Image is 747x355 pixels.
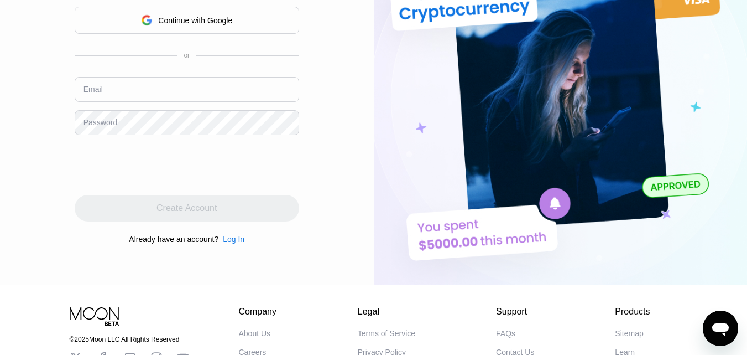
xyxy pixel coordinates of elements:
[223,235,244,244] div: Log In
[239,329,271,338] div: About Us
[83,85,103,94] div: Email
[184,52,190,59] div: or
[129,235,218,244] div: Already have an account?
[496,329,515,338] div: FAQs
[496,307,534,317] div: Support
[218,235,244,244] div: Log In
[239,307,277,317] div: Company
[358,329,415,338] div: Terms of Service
[615,307,650,317] div: Products
[358,307,415,317] div: Legal
[158,16,232,25] div: Continue with Google
[615,329,643,338] div: Sitemap
[70,336,189,343] div: © 2025 Moon LLC All Rights Reserved
[75,7,299,34] div: Continue with Google
[703,311,738,346] iframe: Button to launch messaging window, conversation in progress
[75,143,243,187] iframe: reCAPTCHA
[83,118,117,127] div: Password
